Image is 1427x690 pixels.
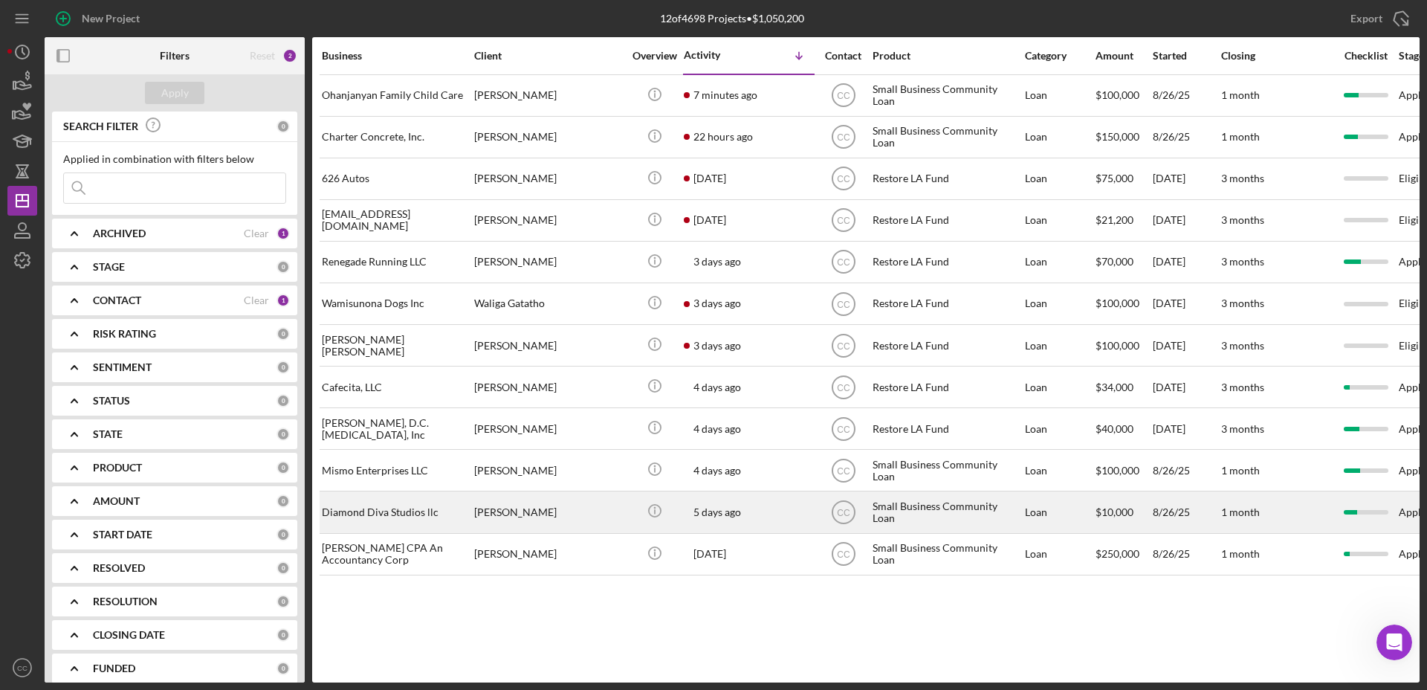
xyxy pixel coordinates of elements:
[93,562,145,574] b: RESOLVED
[322,535,470,574] div: [PERSON_NAME] CPA An Accountancy Corp
[1153,159,1220,199] div: [DATE]
[474,367,623,407] div: [PERSON_NAME]
[1096,159,1151,199] div: $75,000
[1153,492,1220,532] div: 8/26/25
[837,508,850,518] text: CC
[93,462,142,474] b: PRODUCT
[1025,326,1094,365] div: Loan
[322,201,470,240] div: [EMAIL_ADDRESS][DOMAIN_NAME]
[873,50,1021,62] div: Product
[684,49,749,61] div: Activity
[815,50,871,62] div: Contact
[873,326,1021,365] div: Restore LA Fund
[873,76,1021,115] div: Small Business Community Loan
[1221,506,1260,518] time: 1 month
[873,242,1021,282] div: Restore LA Fund
[72,7,169,19] h1: [PERSON_NAME]
[1350,4,1382,33] div: Export
[93,596,158,607] b: RESOLUTION
[322,242,470,282] div: Renegade Running LLC
[7,653,37,683] button: CC
[93,629,165,641] b: CLOSING DATE
[93,328,156,340] b: RISK RATING
[23,475,35,487] button: Emoji picker
[1096,284,1151,323] div: $100,000
[276,428,290,441] div: 0
[1221,172,1264,184] time: 3 months
[474,409,623,448] div: [PERSON_NAME]
[1096,326,1151,365] div: $100,000
[255,469,279,493] button: Send a message…
[82,4,140,33] div: New Project
[1153,117,1220,157] div: 8/26/25
[1153,242,1220,282] div: [DATE]
[322,326,470,365] div: [PERSON_NAME] [PERSON_NAME]
[693,131,753,143] time: 2025-09-01 21:58
[873,367,1021,407] div: Restore LA Fund
[1096,76,1151,115] div: $100,000
[1025,492,1094,532] div: Loan
[13,444,285,469] textarea: Message…
[693,214,726,226] time: 2025-09-01 04:48
[276,394,290,407] div: 0
[474,117,623,157] div: [PERSON_NAME]
[1153,451,1220,490] div: 8/26/25
[693,465,741,477] time: 2025-08-29 18:04
[72,19,162,33] p: Active over [DATE]
[474,492,623,532] div: [PERSON_NAME]
[93,662,135,674] b: FUNDED
[322,159,470,199] div: 626 Autos
[693,548,726,560] time: 2025-08-26 00:49
[93,228,146,239] b: ARCHIVED
[24,176,232,220] div: If you’re receiving this message, it seems you've logged at least 30 sessions. Well done!
[837,216,850,226] text: CC
[71,475,82,487] button: Upload attachment
[1096,367,1151,407] div: $34,000
[322,492,470,532] div: Diamond Diva Studios llc
[24,337,232,395] div: While we're not able to build everything that's requested, your input is helping to shape our lon...
[1221,50,1333,62] div: Closing
[12,145,244,455] div: Hi [PERSON_NAME],If you’re receiving this message, it seems you've logged at least 30 sessions. W...
[63,120,138,132] b: SEARCH FILTER
[627,50,682,62] div: Overview
[10,6,38,34] button: go back
[837,341,850,351] text: CC
[1025,284,1094,323] div: Loan
[276,628,290,642] div: 0
[1221,88,1260,101] time: 1 month
[322,451,470,490] div: Mismo Enterprises LLC
[1334,50,1397,62] div: Checklist
[474,242,623,282] div: [PERSON_NAME]
[24,402,232,446] div: Looking forward to hearing from you, [PERSON_NAME] / Co-founder of Lenderfit
[276,120,290,133] div: 0
[1153,201,1220,240] div: [DATE]
[322,409,470,448] div: [PERSON_NAME], D.C. [MEDICAL_DATA], Inc
[322,76,470,115] div: Ohanjanyan Family Child Care
[1153,535,1220,574] div: 8/26/25
[322,367,470,407] div: Cafecita, LLC
[233,6,261,34] button: Home
[276,361,290,374] div: 0
[660,13,804,25] div: 12 of 4698 Projects • $1,050,200
[1025,242,1094,282] div: Loan
[1376,625,1412,660] iframe: Intercom live chat
[47,475,59,487] button: Gif picker
[1153,284,1220,323] div: [DATE]
[1096,492,1151,532] div: $10,000
[693,506,741,518] time: 2025-08-28 21:16
[322,117,470,157] div: Charter Concrete, Inc.
[1096,117,1151,157] div: $150,000
[93,361,152,373] b: SENTIMENT
[474,451,623,490] div: [PERSON_NAME]
[1025,201,1094,240] div: Loan
[1025,409,1094,448] div: Loan
[1096,451,1151,490] div: $100,000
[873,284,1021,323] div: Restore LA Fund
[1153,76,1220,115] div: 8/26/25
[837,424,850,434] text: CC
[161,82,189,104] div: Apply
[1025,50,1094,62] div: Category
[93,428,123,440] b: STATE
[873,201,1021,240] div: Restore LA Fund
[261,6,288,33] div: Close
